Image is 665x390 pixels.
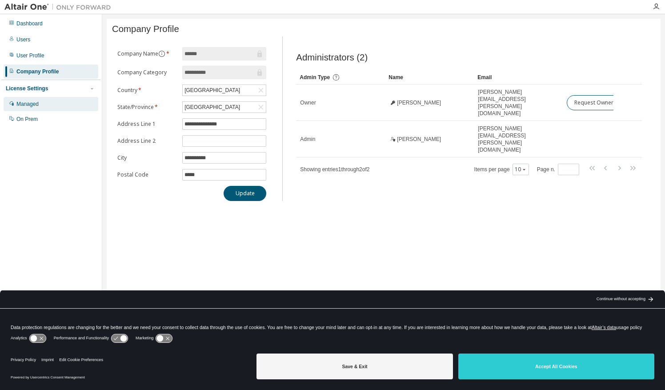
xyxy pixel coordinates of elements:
span: [PERSON_NAME] [397,99,441,106]
div: Dashboard [16,20,43,27]
label: Company Name [117,50,177,57]
span: Company Profile [112,24,179,34]
div: On Prem [16,116,38,123]
label: State/Province [117,104,177,111]
div: Users [16,36,30,43]
label: Address Line 2 [117,137,177,145]
div: [GEOGRAPHIC_DATA] [183,85,266,96]
div: Company Profile [16,68,59,75]
div: Managed [16,101,39,108]
label: Postal Code [117,171,177,178]
span: Showing entries 1 through 2 of 2 [300,166,369,173]
div: Email [477,70,559,84]
label: City [117,154,177,161]
button: information [158,50,165,57]
div: [GEOGRAPHIC_DATA] [183,85,241,95]
div: [GEOGRAPHIC_DATA] [183,102,266,113]
span: Administrators (2) [296,52,368,63]
span: Page n. [537,164,579,175]
div: [GEOGRAPHIC_DATA] [183,102,241,112]
label: Company Category [117,69,177,76]
div: Name [389,70,470,84]
span: Items per page [474,164,529,175]
label: Country [117,87,177,94]
img: Altair One [4,3,116,12]
span: [PERSON_NAME] [397,136,441,143]
span: [PERSON_NAME][EMAIL_ADDRESS][PERSON_NAME][DOMAIN_NAME] [478,88,559,117]
div: License Settings [6,85,48,92]
span: Owner [300,99,316,106]
span: [PERSON_NAME][EMAIL_ADDRESS][PERSON_NAME][DOMAIN_NAME] [478,125,559,153]
span: Admin Type [300,74,330,80]
span: Admin [300,136,315,143]
button: Update [224,186,266,201]
label: Address Line 1 [117,121,177,128]
button: 10 [515,166,527,173]
div: User Profile [16,52,44,59]
button: Request Owner Change [567,95,642,110]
